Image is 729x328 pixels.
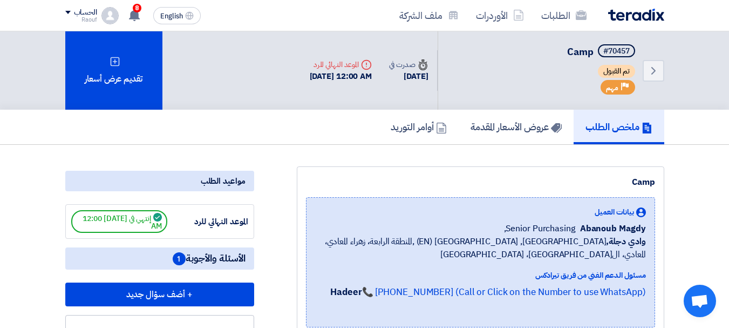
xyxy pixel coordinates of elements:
span: Abanoub Magdy [580,222,646,235]
button: + أضف سؤال جديد [65,283,254,306]
h5: عروض الأسعار المقدمة [471,121,562,133]
div: [DATE] 12:00 AM [310,70,372,83]
span: English [160,12,183,20]
span: الأسئلة والأجوبة [173,252,246,265]
div: الموعد النهائي للرد [167,216,248,228]
a: ملف الشركة [391,3,467,28]
div: Open chat [684,285,716,317]
span: 8 [133,4,141,12]
b: وادي دجلة, [606,235,645,248]
strong: Hadeer [330,285,362,299]
span: مهم [606,83,618,93]
div: الحساب [74,8,97,17]
div: مسئول الدعم الفني من فريق تيرادكس [315,270,646,281]
img: profile_test.png [101,7,119,24]
div: [DATE] [389,70,428,83]
span: Camp [567,44,594,59]
span: إنتهي في [DATE] 12:00 AM [71,210,167,233]
a: أوامر التوريد [379,110,459,144]
span: [GEOGRAPHIC_DATA], [GEOGRAPHIC_DATA] (EN) ,المنطقة الرابعة، زهراء المعادي، المعادي، ال[GEOGRAPHIC... [315,235,646,261]
h5: Camp [567,44,637,59]
span: 1 [173,252,186,265]
a: الطلبات [533,3,595,28]
button: English [153,7,201,24]
div: صدرت في [389,59,428,70]
a: الأوردرات [467,3,533,28]
div: مواعيد الطلب [65,171,254,191]
div: الموعد النهائي للرد [310,59,372,70]
h5: ملخص الطلب [585,121,652,133]
span: Senior Purchasing, [504,222,576,235]
div: تقديم عرض أسعار [65,31,162,110]
div: Raouf [65,17,97,23]
a: ملخص الطلب [574,110,664,144]
div: #70457 [603,48,630,55]
a: 📞 [PHONE_NUMBER] (Call or Click on the Number to use WhatsApp) [362,285,646,299]
span: بيانات العميل [595,206,634,218]
h5: أوامر التوريد [391,121,447,133]
a: عروض الأسعار المقدمة [459,110,574,144]
span: تم القبول [598,65,635,78]
img: Teradix logo [608,9,664,21]
div: Camp [306,176,655,189]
